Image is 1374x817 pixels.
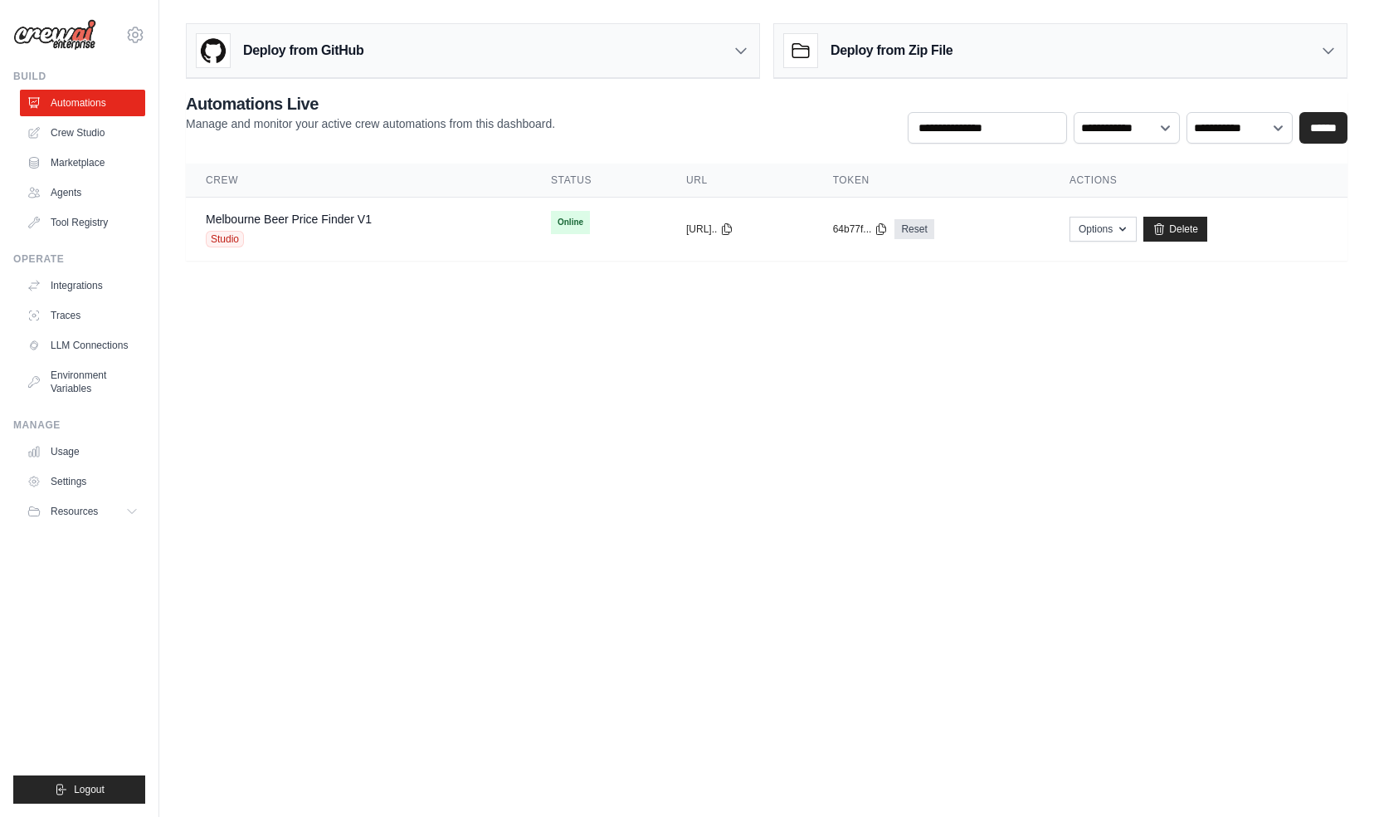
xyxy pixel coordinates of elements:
div: Build [13,70,145,83]
span: Logout [74,783,105,796]
a: Automations [20,90,145,116]
a: Agents [20,179,145,206]
a: Settings [20,468,145,495]
span: Online [551,211,590,234]
a: Marketplace [20,149,145,176]
th: Crew [186,164,531,198]
img: GitHub Logo [197,34,230,67]
th: Status [531,164,666,198]
h2: Automations Live [186,92,555,115]
button: Logout [13,775,145,804]
a: Crew Studio [20,120,145,146]
a: Integrations [20,272,145,299]
div: Operate [13,252,145,266]
a: LLM Connections [20,332,145,359]
a: Reset [894,219,933,239]
button: Options [1069,217,1137,242]
span: Resources [51,505,98,518]
p: Manage and monitor your active crew automations from this dashboard. [186,115,555,132]
th: Token [813,164,1050,198]
a: Delete [1143,217,1207,242]
th: URL [666,164,813,198]
h3: Deploy from Zip File [831,41,953,61]
h3: Deploy from GitHub [243,41,363,61]
a: Usage [20,438,145,465]
button: Resources [20,498,145,525]
button: 64b77f... [833,223,889,236]
a: Environment Variables [20,362,145,402]
a: Traces [20,302,145,329]
a: Tool Registry [20,209,145,236]
span: Studio [206,231,244,247]
a: Melbourne Beer Price Finder V1 [206,213,372,226]
div: Manage [13,418,145,432]
img: Logo [13,19,96,51]
th: Actions [1050,164,1347,198]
